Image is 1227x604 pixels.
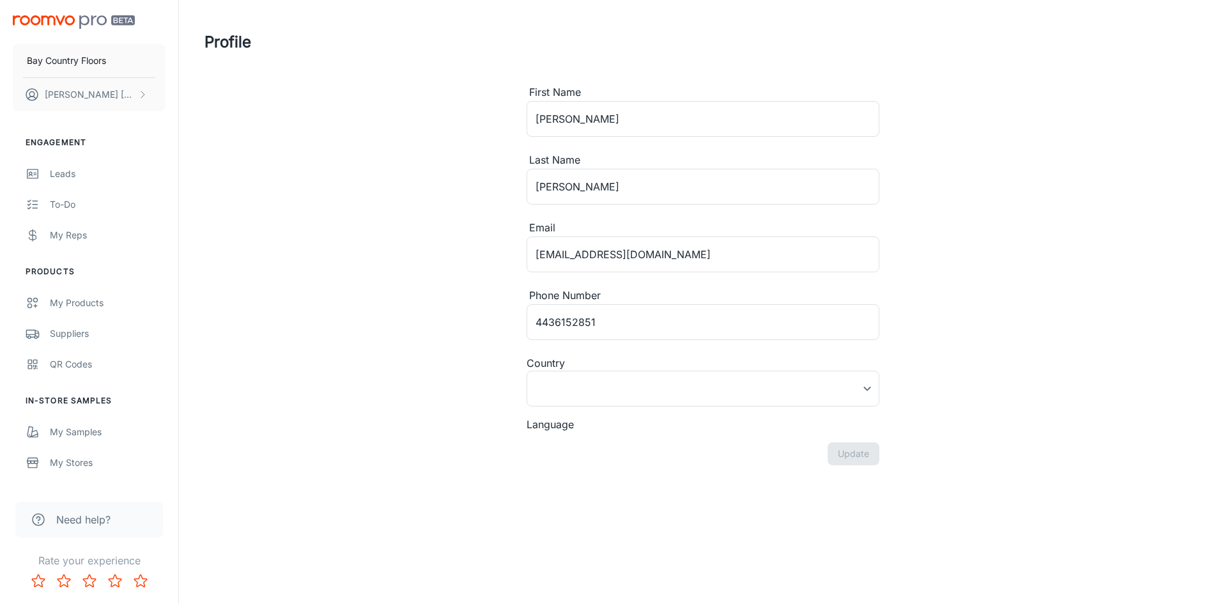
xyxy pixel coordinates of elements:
div: Leads [50,167,166,181]
div: To-do [50,197,166,212]
div: Last Name [527,152,879,169]
span: Need help? [56,512,111,527]
p: [PERSON_NAME] [PERSON_NAME] [45,88,135,102]
div: Phone Number [527,288,879,304]
button: [PERSON_NAME] [PERSON_NAME] [13,78,166,111]
div: My Samples [50,425,166,439]
div: My Stores [50,456,166,470]
p: Bay Country Floors [27,54,106,68]
div: QR Codes [50,357,166,371]
div: Language [527,417,879,432]
div: My Reps [50,228,166,242]
div: Suppliers [50,327,166,341]
img: Roomvo PRO Beta [13,15,135,29]
div: My Products [50,296,166,310]
div: Country [527,355,879,371]
button: Bay Country Floors [13,44,166,77]
div: First Name [527,84,879,101]
div: Email [527,220,879,236]
h1: Profile [204,31,251,54]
